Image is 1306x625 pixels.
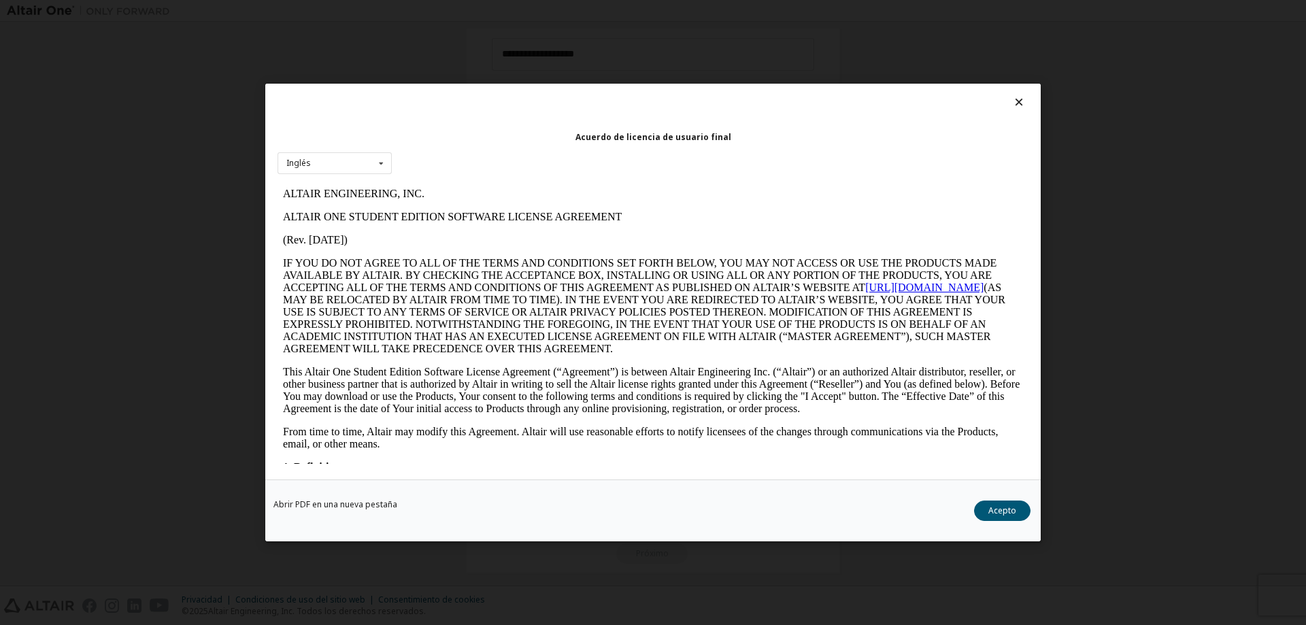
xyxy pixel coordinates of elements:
[273,501,397,509] a: Abrir PDF en una nueva pestaña
[5,243,746,268] p: From time to time, Altair may modify this Agreement. Altair will use reasonable efforts to notify...
[16,279,67,290] strong: Definitions
[588,99,706,111] a: [URL][DOMAIN_NAME]
[974,501,1031,521] button: Acepto
[5,5,746,18] p: ALTAIR ENGINEERING, INC.
[286,157,311,169] font: Inglés
[5,184,746,233] p: This Altair One Student Edition Software License Agreement (“Agreement”) is between Altair Engine...
[5,75,746,173] p: IF YOU DO NOT AGREE TO ALL OF THE TERMS AND CONDITIONS SET FORTH BELOW, YOU MAY NOT ACCESS OR USE...
[988,505,1016,516] font: Acepto
[5,279,14,290] strong: 1.
[5,279,746,291] p: .
[575,131,731,143] font: Acuerdo de licencia de usuario final
[5,29,746,41] p: ALTAIR ONE STUDENT EDITION SOFTWARE LICENSE AGREEMENT
[273,499,397,510] font: Abrir PDF en una nueva pestaña
[5,52,746,64] p: (Rev. [DATE])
